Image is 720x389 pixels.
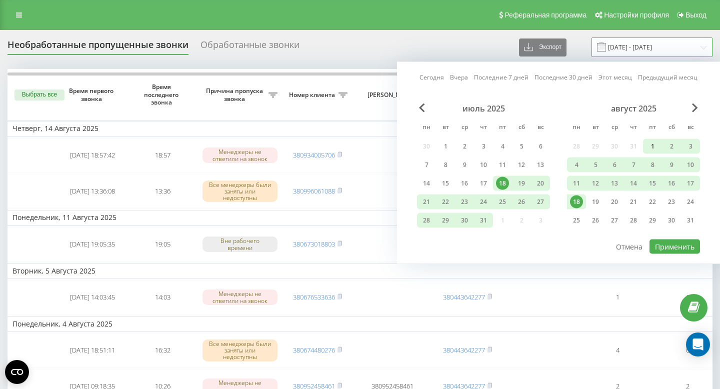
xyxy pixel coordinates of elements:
div: чт 28 авг. 2025 г. [624,213,643,228]
div: 9 [665,158,678,171]
div: вс 6 июля 2025 г. [531,139,550,154]
span: Причина пропуска звонка [202,87,268,102]
div: пт 8 авг. 2025 г. [643,157,662,172]
div: 17 [477,177,490,190]
span: Next Month [692,103,698,112]
div: пн 11 авг. 2025 г. [567,176,586,191]
abbr: четверг [476,120,491,135]
div: август 2025 [567,103,700,113]
button: Применить [649,239,700,254]
div: 25 [496,195,509,208]
div: ср 2 июля 2025 г. [455,139,474,154]
div: ср 16 июля 2025 г. [455,176,474,191]
div: ср 13 авг. 2025 г. [605,176,624,191]
div: вс 10 авг. 2025 г. [681,157,700,172]
div: сб 26 июля 2025 г. [512,194,531,209]
div: 21 [627,195,640,208]
div: вт 29 июля 2025 г. [436,213,455,228]
div: пт 4 июля 2025 г. [493,139,512,154]
div: вс 24 авг. 2025 г. [681,194,700,209]
div: чт 31 июля 2025 г. [474,213,493,228]
td: 18:57 [127,138,197,172]
div: сб 16 авг. 2025 г. [662,176,681,191]
div: Open Intercom Messenger [686,332,710,356]
div: сб 12 июля 2025 г. [512,157,531,172]
div: чт 3 июля 2025 г. [474,139,493,154]
div: 21 [420,195,433,208]
abbr: среда [607,120,622,135]
div: 16 [458,177,471,190]
div: 19 [589,195,602,208]
div: пт 22 авг. 2025 г. [643,194,662,209]
div: 31 [684,214,697,227]
a: 380443642277 [443,345,485,354]
div: 15 [646,177,659,190]
div: вс 17 авг. 2025 г. [681,176,700,191]
button: Отмена [610,239,648,254]
div: 7 [420,158,433,171]
div: 14 [420,177,433,190]
div: чт 14 авг. 2025 г. [624,176,643,191]
a: 380443642277 [443,292,485,301]
a: 380676533636 [293,292,335,301]
div: 10 [684,158,697,171]
a: 380934005706 [293,150,335,159]
abbr: понедельник [419,120,434,135]
div: 12 [515,158,528,171]
div: пт 11 июля 2025 г. [493,157,512,172]
span: Выход [685,11,706,19]
div: пт 18 июля 2025 г. [493,176,512,191]
abbr: среда [457,120,472,135]
div: пн 21 июля 2025 г. [417,194,436,209]
div: 10 [477,158,490,171]
span: Реферальная программа [504,11,586,19]
div: вс 20 июля 2025 г. [531,176,550,191]
span: Номер клиента [287,91,338,99]
div: 20 [608,195,621,208]
a: Последние 7 дней [474,72,528,82]
div: 27 [608,214,621,227]
div: ср 27 авг. 2025 г. [605,213,624,228]
div: пн 7 июля 2025 г. [417,157,436,172]
div: 18 [570,195,583,208]
div: 14 [627,177,640,190]
div: чт 24 июля 2025 г. [474,194,493,209]
div: сб 5 июля 2025 г. [512,139,531,154]
div: сб 30 авг. 2025 г. [662,213,681,228]
div: 3 [684,140,697,153]
a: 380673018803 [293,239,335,248]
div: чт 7 авг. 2025 г. [624,157,643,172]
div: 5 [515,140,528,153]
div: 1 [439,140,452,153]
div: вт 15 июля 2025 г. [436,176,455,191]
td: 16:32 [127,333,197,367]
span: [PERSON_NAME] [361,91,424,99]
td: [DATE] 18:57:42 [57,138,127,172]
td: 1 [582,280,652,314]
div: чт 21 авг. 2025 г. [624,194,643,209]
div: вт 22 июля 2025 г. [436,194,455,209]
div: вт 1 июля 2025 г. [436,139,455,154]
abbr: пятница [495,120,510,135]
a: Предыдущий месяц [638,72,697,82]
div: вс 31 авг. 2025 г. [681,213,700,228]
div: 22 [646,195,659,208]
div: 6 [534,140,547,153]
div: 27 [534,195,547,208]
div: Обработанные звонки [200,39,299,55]
div: 24 [477,195,490,208]
div: 17 [684,177,697,190]
div: 23 [665,195,678,208]
a: Вчера [450,72,468,82]
div: 25 [570,214,583,227]
button: Выбрать все [14,89,64,100]
div: 26 [515,195,528,208]
div: Все менеджеры были заняты или недоступны [202,339,277,361]
div: 13 [534,158,547,171]
div: сб 23 авг. 2025 г. [662,194,681,209]
div: вт 5 авг. 2025 г. [586,157,605,172]
div: Все менеджеры были заняты или недоступны [202,180,277,202]
abbr: вторник [438,120,453,135]
button: Open CMP widget [5,360,29,384]
div: чт 10 июля 2025 г. [474,157,493,172]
